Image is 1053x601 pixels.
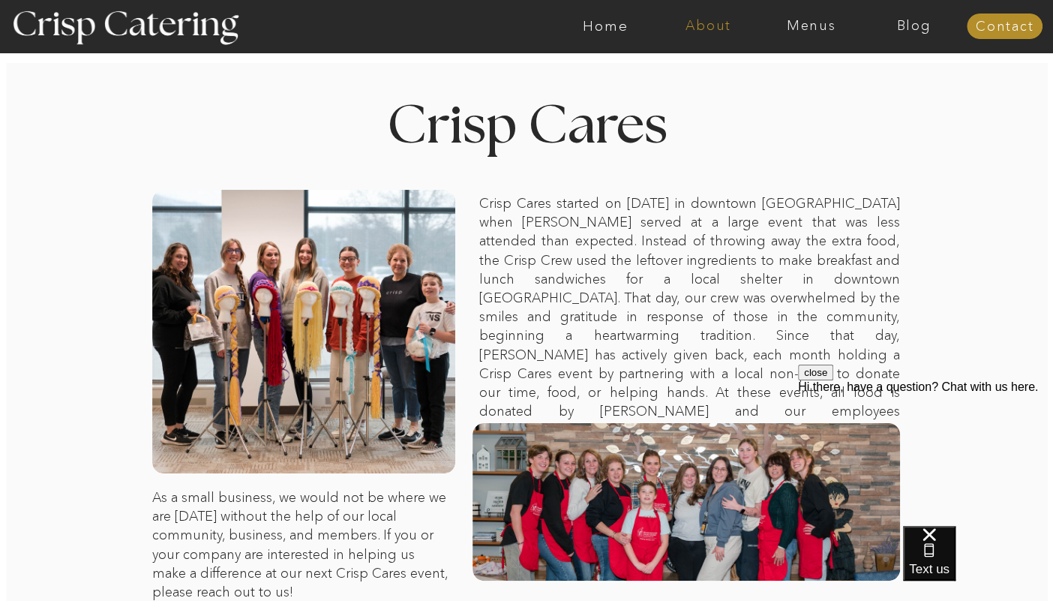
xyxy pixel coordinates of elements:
h2: Crisp Cares [382,101,671,161]
iframe: podium webchat widget bubble [903,526,1053,601]
a: Blog [862,19,965,34]
a: Home [554,19,657,34]
a: About [657,19,760,34]
a: Menus [760,19,862,34]
iframe: podium webchat widget prompt [798,365,1053,545]
p: Crisp Cares started on [DATE] in downtown [GEOGRAPHIC_DATA] when [PERSON_NAME] served at a large ... [479,194,900,409]
a: Contact [967,20,1042,35]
